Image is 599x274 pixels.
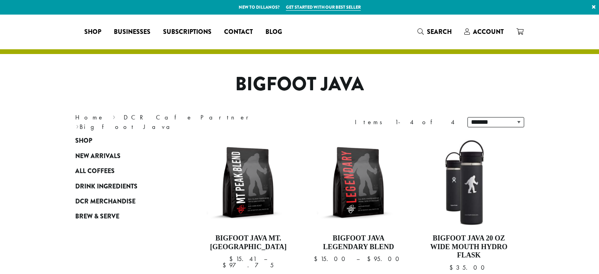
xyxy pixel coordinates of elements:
a: All Coffees [75,164,170,179]
img: BFJ_Legendary_12oz-300x300.png [313,137,404,228]
a: Shop [78,26,108,38]
span: All Coffees [75,166,115,176]
span: $ [223,261,229,269]
a: DCR Merchandise [75,194,170,209]
img: LO2867-BFJ-Hydro-Flask-20oz-WM-wFlex-Sip-Lid-Black-300x300.jpg [423,137,514,228]
bdi: 97.75 [223,261,274,269]
a: Bigfoot Java Mt. [GEOGRAPHIC_DATA] [203,137,294,271]
a: Get started with our best seller [286,4,361,11]
h1: Bigfoot Java [69,73,530,96]
h4: Bigfoot Java Legendary Blend [313,234,404,251]
bdi: 35.00 [449,263,488,272]
a: Shop [75,133,170,148]
nav: Breadcrumb [75,113,288,132]
h4: Bigfoot Java Mt. [GEOGRAPHIC_DATA] [203,234,294,251]
a: Bigfoot Java Legendary Blend [313,137,404,271]
img: BFJ_MtPeak_12oz-300x300.png [203,137,293,228]
a: Brew & Serve [75,209,170,224]
a: Home [75,113,104,121]
span: Shop [75,136,92,146]
span: $ [229,255,236,263]
span: Drink Ingredients [75,182,137,192]
span: Brew & Serve [75,212,119,222]
a: Drink Ingredients [75,179,170,194]
span: Search [427,27,452,36]
span: $ [367,255,374,263]
h4: Bigfoot Java 20 oz Wide Mouth Hydro Flask [423,234,514,260]
span: › [113,110,115,122]
span: New Arrivals [75,151,121,161]
span: $ [449,263,456,272]
bdi: 95.00 [367,255,403,263]
a: Search [411,25,458,38]
div: Items 1-4 of 4 [355,117,456,127]
bdi: 15.00 [314,255,349,263]
a: Bigfoot Java 20 oz Wide Mouth Hydro Flask $35.00 [423,137,514,271]
a: New Arrivals [75,149,170,164]
span: Contact [224,27,253,37]
span: – [356,255,360,263]
span: $ [314,255,321,263]
span: Businesses [114,27,150,37]
span: Shop [84,27,101,37]
span: Account [473,27,504,36]
span: Subscriptions [163,27,211,37]
span: Blog [265,27,282,37]
span: › [76,119,79,132]
bdi: 15.41 [229,255,256,263]
a: DCR Cafe Partner [124,113,254,121]
span: DCR Merchandise [75,197,135,207]
span: – [264,255,267,263]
